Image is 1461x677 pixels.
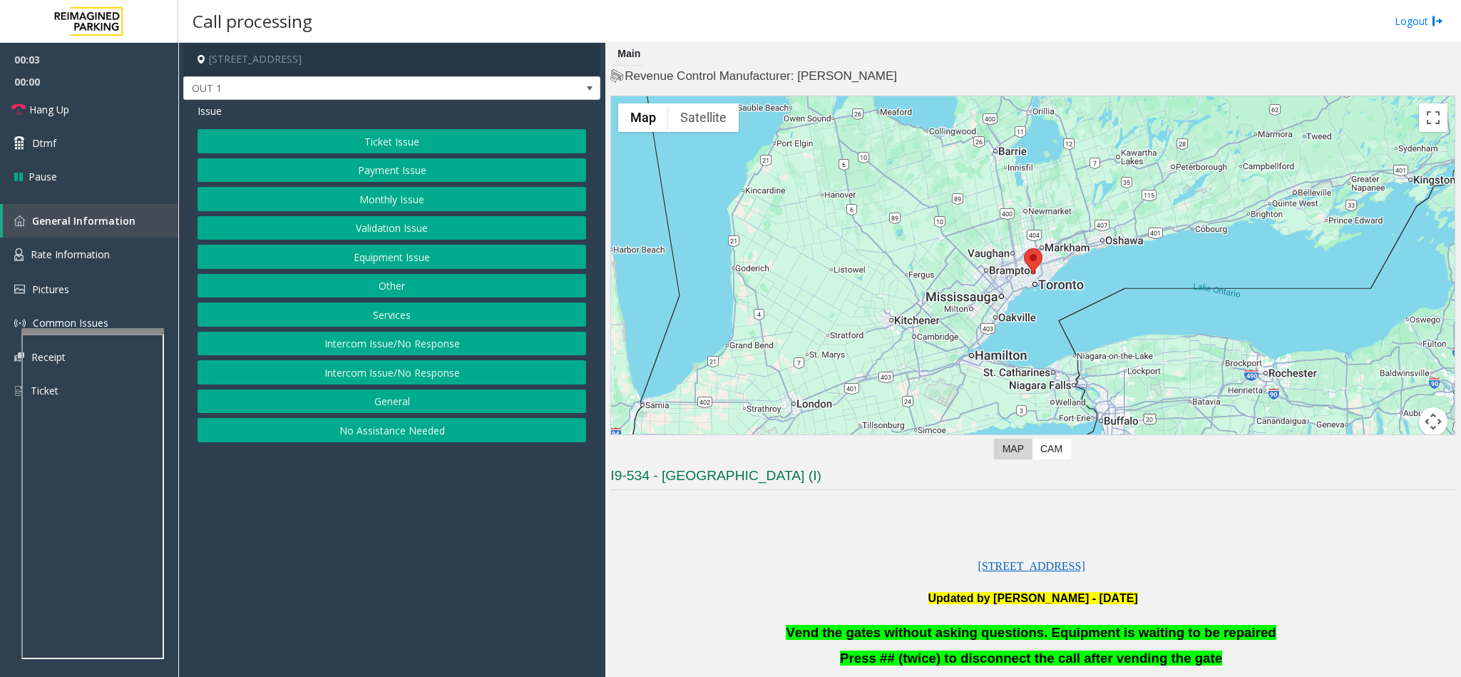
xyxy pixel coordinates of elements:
[198,129,586,153] button: Ticket Issue
[198,103,222,118] span: Issue
[928,592,1138,604] b: Updated by [PERSON_NAME] - [DATE]
[14,215,25,226] img: 'icon'
[615,434,662,453] img: Google
[668,103,739,132] button: Show satellite imagery
[1024,248,1042,275] div: 2200 Yonge Street, Toronto, ON
[32,282,69,296] span: Pictures
[1395,14,1443,29] a: Logout
[1419,407,1447,436] button: Map camera controls
[1419,103,1447,132] button: Toggle fullscreen view
[198,302,586,327] button: Services
[198,332,586,356] button: Intercom Issue/No Response
[14,352,24,362] img: 'icon'
[198,158,586,183] button: Payment Issue
[978,560,1085,572] span: [STREET_ADDRESS]
[198,418,586,442] button: No Assistance Needed
[185,4,319,39] h3: Call processing
[618,103,668,132] button: Show street map
[198,274,586,298] button: Other
[14,285,25,294] img: 'icon'
[614,43,644,66] div: Main
[29,102,69,117] span: Hang Up
[3,204,178,238] a: General Information
[14,317,26,329] img: 'icon'
[32,214,135,228] span: General Information
[615,434,662,453] a: Open this area in Google Maps (opens a new window)
[184,77,517,100] span: OUT 1
[29,169,57,184] span: Pause
[978,561,1085,572] a: [STREET_ADDRESS]
[1032,439,1071,459] label: CAM
[32,136,56,151] span: Dtmf
[198,187,586,211] button: Monthly Issue
[183,43,600,76] h4: [STREET_ADDRESS]
[33,316,108,330] span: Common Issues
[610,68,1455,85] h4: Revenue Control Manufacturer: [PERSON_NAME]
[14,248,24,261] img: 'icon'
[786,625,1276,640] span: Vend the gates without asking questions. Equipment is waiting to be repaired
[1432,14,1443,29] img: logout
[198,360,586,385] button: Intercom Issue/No Response
[31,248,110,261] span: Rate Information
[198,216,586,240] button: Validation Issue
[610,467,1455,490] h3: I9-534 - [GEOGRAPHIC_DATA] (I)
[198,245,586,269] button: Equipment Issue
[14,385,24,397] img: 'icon'
[198,390,586,414] button: General
[840,651,1222,666] span: Press ## (twice) to disconnect the call after vending the gate
[994,439,1032,459] label: Map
